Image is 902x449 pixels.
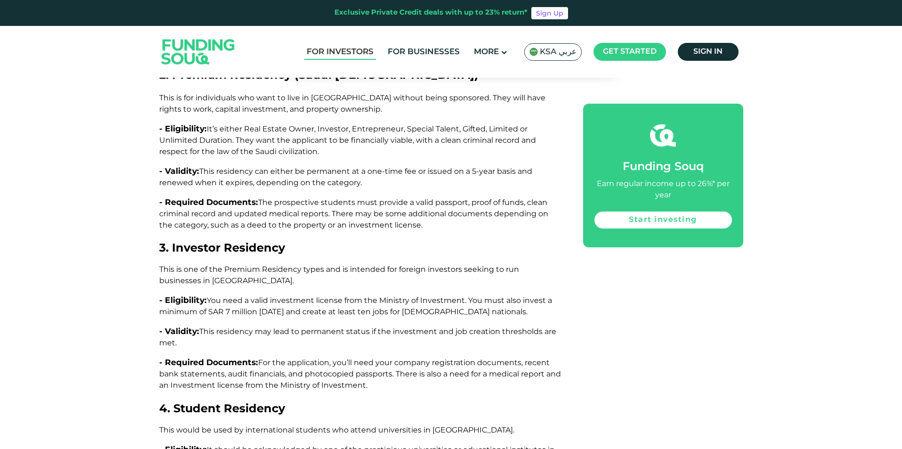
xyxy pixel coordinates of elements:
span: - Required Documents: [159,357,258,367]
span: This residency may lead to permanent status if the investment and job creation thresholds are met. [159,327,556,347]
span: - Validity: [159,166,199,176]
a: Sign Up [531,7,568,19]
a: Start investing [594,212,732,229]
span: KSA عربي [540,47,577,57]
span: It’s either Real Estate Owner, Investor, Entrepreneur, Special Talent, Gifted, Limited or Unlimit... [159,124,536,156]
span: 3. Investor Residency [159,241,285,254]
span: - Validity: [159,326,199,336]
img: SA Flag [529,48,538,56]
span: More [474,48,499,56]
span: - Eligibility: [159,123,207,133]
span: You need a valid investment license from the Ministry of Investment. You must also invest a minim... [159,296,552,316]
div: Exclusive Private Credit deals with up to 23% return* [334,8,528,18]
span: This would be used by international students who attend universities in [GEOGRAPHIC_DATA]. [159,425,514,434]
a: For Businesses [385,44,462,60]
span: Funding Souq [623,162,704,172]
div: Earn regular income up to 26%* per year [594,179,732,201]
a: Sign in [678,43,739,61]
span: This is one of the Premium Residency types and is intended for foreign investors seeking to run b... [159,265,519,285]
img: fsicon [650,122,676,148]
span: For the application, you’ll need your company registration documents, recent bank statements, aud... [159,358,561,390]
img: Logo [152,28,244,76]
span: This residency can either be permanent at a one-time fee or issued on a 5-year basis and renewed ... [159,167,532,187]
span: The prospective students must provide a valid passport, proof of funds, clean criminal record and... [159,198,548,229]
a: For Investors [304,44,376,60]
span: 4. Student Residency [159,401,285,415]
span: - Eligibility: [159,295,207,305]
span: - Required Documents: [159,197,258,207]
span: This is for individuals who want to live in [GEOGRAPHIC_DATA] without being sponsored. They will ... [159,93,545,114]
span: Sign in [693,48,723,55]
span: Get started [603,48,657,55]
